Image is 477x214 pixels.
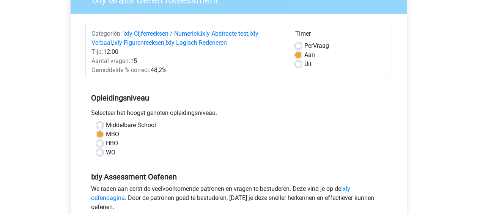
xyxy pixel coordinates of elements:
div: 48,2% [86,66,290,75]
div: Timer [295,29,386,41]
a: Ixly Logisch Redeneren [165,39,227,46]
span: Tijd: [91,48,103,55]
div: 15 [86,57,290,66]
h5: Ixly Assessment Oefenen [91,172,386,181]
a: Ixly Cijferreeksen / Numeriek [123,30,200,37]
a: Ixly Abstracte test [201,30,248,37]
span: Gemiddelde % correct: [91,66,151,74]
label: WO [106,148,115,157]
label: Vraag [304,41,329,50]
span: Categoriën: [91,30,122,37]
a: Ixly Figurenreeksen [113,39,164,46]
label: MBO [106,130,119,139]
div: , , , , [86,29,290,47]
div: 12:00 [86,47,290,57]
label: HBO [106,139,118,148]
div: Selecteer het hoogst genoten opleidingsniveau. [85,109,392,121]
label: Middelbare School [106,121,156,130]
h5: Opleidingsniveau [91,90,386,105]
span: Per [304,42,313,49]
label: Aan [304,50,315,60]
span: Aantal vragen: [91,57,130,65]
label: Uit [304,60,312,69]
